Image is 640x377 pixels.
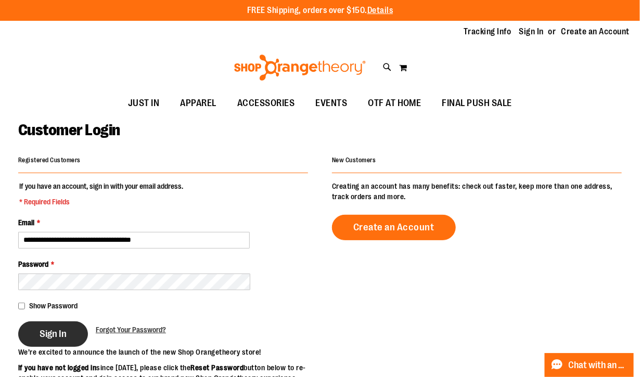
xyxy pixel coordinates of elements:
span: Customer Login [18,121,120,139]
p: Creating an account has many benefits: check out faster, keep more than one address, track orders... [332,181,622,202]
p: FREE Shipping, orders over $150. [247,5,393,17]
span: APPAREL [180,92,216,115]
span: Create an Account [353,222,434,233]
span: OTF AT HOME [368,92,421,115]
span: Forgot Your Password? [96,326,166,334]
span: ACCESSORIES [237,92,295,115]
span: Password [18,260,48,268]
strong: Reset Password [191,363,244,372]
p: We’re excited to announce the launch of the new Shop Orangetheory store! [18,347,320,357]
a: Sign In [519,26,544,37]
span: FINAL PUSH SALE [442,92,513,115]
a: Create an Account [332,215,456,240]
span: Chat with an Expert [569,360,628,370]
legend: If you have an account, sign in with your email address. [18,181,184,207]
span: JUST IN [128,92,160,115]
img: Shop Orangetheory [233,55,367,81]
a: Create an Account [561,26,630,37]
a: Details [367,6,393,15]
span: Sign In [40,328,67,340]
span: Email [18,218,34,227]
a: Forgot Your Password? [96,324,166,335]
button: Sign In [18,321,88,347]
strong: Registered Customers [18,157,81,164]
span: EVENTS [315,92,347,115]
span: Show Password [29,302,78,310]
strong: If you have not logged in [18,363,97,372]
button: Chat with an Expert [545,353,634,377]
strong: New Customers [332,157,376,164]
a: Tracking Info [464,26,511,37]
span: * Required Fields [19,197,183,207]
